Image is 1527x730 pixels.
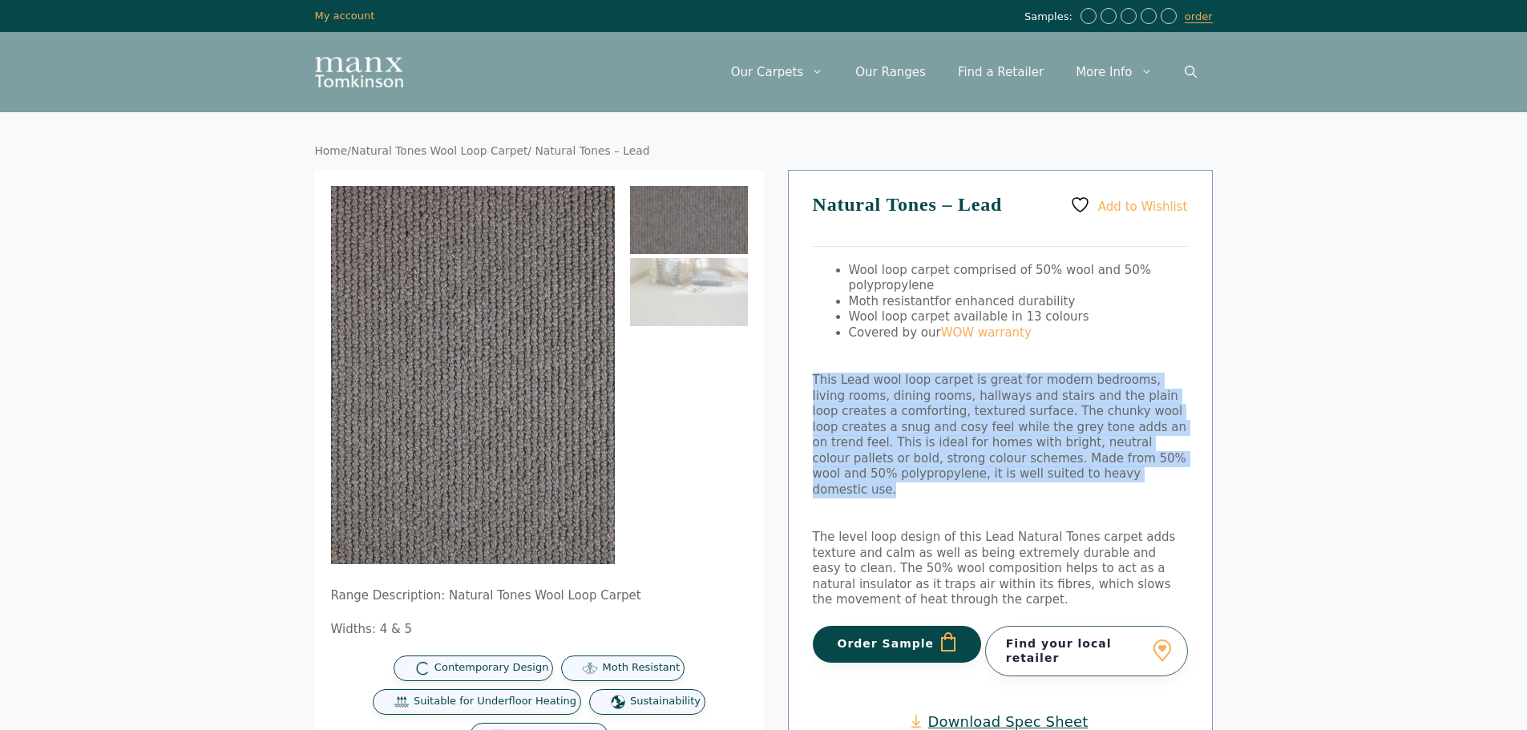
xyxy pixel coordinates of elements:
[630,258,748,326] img: Natural Tones - Lead - Image 2
[1185,10,1213,23] a: order
[331,622,748,638] p: Widths: 4 & 5
[331,588,748,604] p: Range Description: Natural Tones Wool Loop Carpet
[715,48,840,96] a: Our Carpets
[942,48,1060,96] a: Find a Retailer
[813,373,1186,497] span: This Lead wool loop carpet is great for modern bedrooms, living rooms, dining rooms, hallways and...
[630,695,701,708] span: Sustainability
[849,325,1188,341] li: Covered by our
[715,48,1213,96] nav: Primary
[849,309,1089,324] span: Wool loop carpet available in 13 colours
[351,144,527,157] a: Natural Tones Wool Loop Carpet
[1098,199,1188,213] span: Add to Wishlist
[315,57,403,87] img: Manx Tomkinson
[941,325,1032,340] a: WOW warranty
[849,263,1152,293] span: Wool loop carpet comprised of 50% wool and 50% polypropylene
[813,626,982,663] button: Order Sample
[935,294,1075,309] span: for enhanced durability
[315,144,1213,159] nav: Breadcrumb
[839,48,942,96] a: Our Ranges
[434,661,549,675] span: Contemporary Design
[1070,195,1187,215] a: Add to Wishlist
[1169,48,1213,96] a: Open Search Bar
[602,661,680,675] span: Moth Resistant
[315,10,375,22] a: My account
[849,294,935,309] span: Moth resistant
[315,144,348,157] a: Home
[813,195,1188,247] h1: Natural Tones – Lead
[813,530,1176,607] span: The level loop design of this Lead Natural Tones carpet adds texture and calm as well as being ex...
[985,626,1188,676] a: Find your local retailer
[630,186,748,254] img: Natural Tones - Lead
[414,695,576,708] span: Suitable for Underfloor Heating
[1060,48,1168,96] a: More Info
[1024,10,1077,24] span: Samples:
